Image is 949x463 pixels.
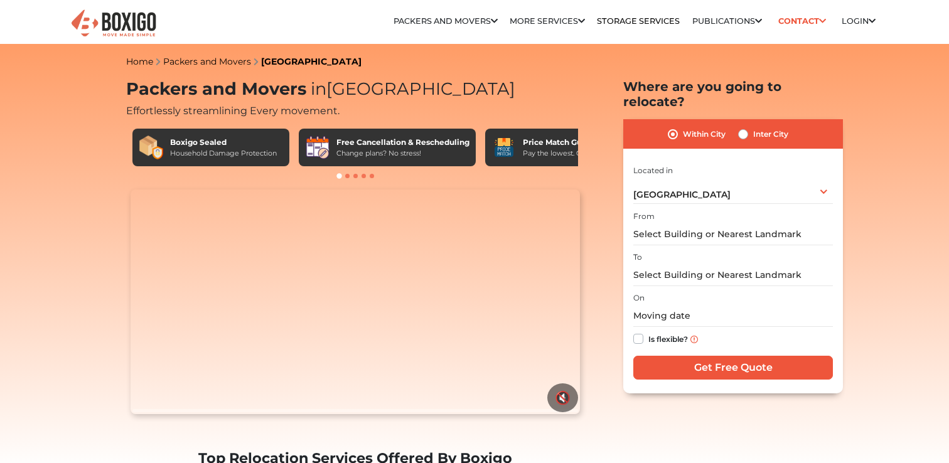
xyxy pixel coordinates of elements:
[170,137,277,148] div: Boxigo Sealed
[633,211,655,222] label: From
[126,79,584,100] h1: Packers and Movers
[126,105,340,117] span: Effortlessly streamlining Every movement.
[633,223,833,245] input: Select Building or Nearest Landmark
[126,56,153,67] a: Home
[70,8,158,39] img: Boxigo
[163,56,251,67] a: Packers and Movers
[633,189,731,200] span: [GEOGRAPHIC_DATA]
[336,137,469,148] div: Free Cancellation & Rescheduling
[633,356,833,380] input: Get Free Quote
[633,305,833,327] input: Moving date
[510,16,585,26] a: More services
[139,135,164,160] img: Boxigo Sealed
[261,56,362,67] a: [GEOGRAPHIC_DATA]
[633,264,833,286] input: Select Building or Nearest Landmark
[491,135,517,160] img: Price Match Guarantee
[131,189,579,414] video: Your browser does not support the video tag.
[311,78,326,99] span: in
[170,148,277,159] div: Household Damage Protection
[648,331,688,344] label: Is flexible?
[336,148,469,159] div: Change plans? No stress!
[633,165,673,176] label: Located in
[394,16,498,26] a: Packers and Movers
[774,11,830,31] a: Contact
[683,127,726,142] label: Within City
[842,16,876,26] a: Login
[547,383,578,412] button: 🔇
[753,127,788,142] label: Inter City
[306,78,515,99] span: [GEOGRAPHIC_DATA]
[523,137,618,148] div: Price Match Guarantee
[623,79,843,109] h2: Where are you going to relocate?
[305,135,330,160] img: Free Cancellation & Rescheduling
[633,292,645,304] label: On
[692,16,762,26] a: Publications
[597,16,680,26] a: Storage Services
[690,336,698,343] img: info
[523,148,618,159] div: Pay the lowest. Guaranteed!
[633,252,642,263] label: To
